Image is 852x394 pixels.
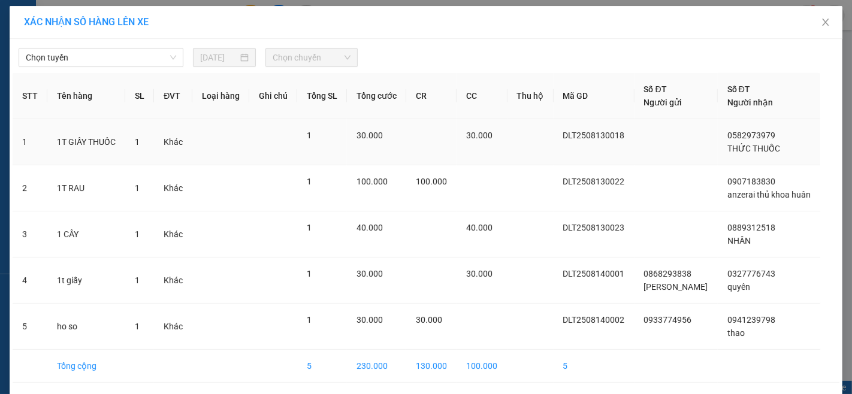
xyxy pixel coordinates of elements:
[466,131,493,140] span: 30.000
[416,315,442,325] span: 30.000
[727,131,775,140] span: 0582973979
[563,269,625,278] span: DLT2508140001
[727,236,751,246] span: NHÂN
[47,119,125,165] td: 1T GIẤY THUỐC
[47,304,125,350] td: ho so
[125,70,215,95] div: Nhận: VP [PERSON_NAME]
[457,73,507,119] th: CC
[644,269,692,278] span: 0868293838
[563,223,625,232] span: DLT2508130023
[406,350,457,383] td: 130.000
[154,73,192,119] th: ĐVT
[135,322,140,331] span: 1
[307,315,312,325] span: 1
[644,315,692,325] span: 0933774956
[416,177,447,186] span: 100.000
[356,315,383,325] span: 30.000
[727,223,775,232] span: 0889312518
[135,229,140,239] span: 1
[47,73,125,119] th: Tên hàng
[644,84,667,94] span: Số ĐT
[135,183,140,193] span: 1
[192,73,249,119] th: Loại hàng
[307,223,312,232] span: 1
[727,315,775,325] span: 0941239798
[13,165,47,211] td: 2
[297,73,347,119] th: Tổng SL
[563,177,625,186] span: DLT2508130022
[347,350,406,383] td: 230.000
[307,131,312,140] span: 1
[466,223,493,232] span: 40.000
[200,51,238,64] input: 14/08/2025
[47,211,125,257] td: 1 CÂY
[727,177,775,186] span: 0907183830
[644,98,682,107] span: Người gửi
[154,304,192,350] td: Khác
[727,84,750,94] span: Số ĐT
[154,119,192,165] td: Khác
[154,211,192,257] td: Khác
[727,144,780,153] span: THỨC THUỐC
[154,165,192,211] td: Khác
[47,165,125,211] td: 1T RAU
[507,73,554,119] th: Thu hộ
[13,304,47,350] td: 5
[809,6,842,40] button: Close
[47,350,125,383] td: Tổng cộng
[727,98,773,107] span: Người nhận
[406,73,457,119] th: CR
[356,269,383,278] span: 30.000
[135,137,140,147] span: 1
[135,275,140,285] span: 1
[563,315,625,325] span: DLT2508140002
[273,49,351,66] span: Chọn chuyến
[554,350,635,383] td: 5
[13,211,47,257] td: 3
[297,350,347,383] td: 5
[644,282,708,292] span: [PERSON_NAME]
[356,223,383,232] span: 40.000
[563,131,625,140] span: DLT2508130018
[356,131,383,140] span: 30.000
[821,17,830,27] span: close
[554,73,635,119] th: Mã GD
[68,50,157,63] text: DLT2508140003
[307,177,312,186] span: 1
[727,328,745,338] span: thao
[457,350,507,383] td: 100.000
[307,269,312,278] span: 1
[727,282,750,292] span: quyên
[24,16,149,28] span: XÁC NHẬN SỐ HÀNG LÊN XE
[13,119,47,165] td: 1
[727,269,775,278] span: 0327776743
[249,73,297,119] th: Ghi chú
[125,73,154,119] th: SL
[347,73,406,119] th: Tổng cước
[154,257,192,304] td: Khác
[13,257,47,304] td: 4
[356,177,388,186] span: 100.000
[13,73,47,119] th: STT
[727,190,811,199] span: anzerai thủ khoa huân
[466,269,493,278] span: 30.000
[47,257,125,304] td: 1t giấy
[9,70,119,95] div: Gửi: VP [GEOGRAPHIC_DATA]
[26,49,176,66] span: Chọn tuyến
